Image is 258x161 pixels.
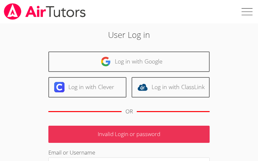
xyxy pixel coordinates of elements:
[132,77,210,98] a: Log in with ClassLink
[101,56,111,67] img: google-logo-50288ca7cdecda66e5e0955fdab243c47b7ad437acaf1139b6f446037453330a.svg
[48,149,95,156] label: Email or Username
[125,107,133,116] div: OR
[48,126,210,143] p: Invalid Login or password
[54,82,64,92] img: clever-logo-6eab21bc6e7a338710f1a6ff85c0baf02591cd810cc4098c63d3a4b26e2feb20.svg
[3,3,86,20] img: airtutors_banner-c4298cdbf04f3fff15de1276eac7730deb9818008684d7c2e4769d2f7ddbe033.png
[36,29,222,41] h2: User Log in
[48,77,126,98] a: Log in with Clever
[137,82,148,92] img: classlink-logo-d6bb404cc1216ec64c9a2012d9dc4662098be43eaf13dc465df04b49fa7ab582.svg
[48,52,210,72] a: Log in with Google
